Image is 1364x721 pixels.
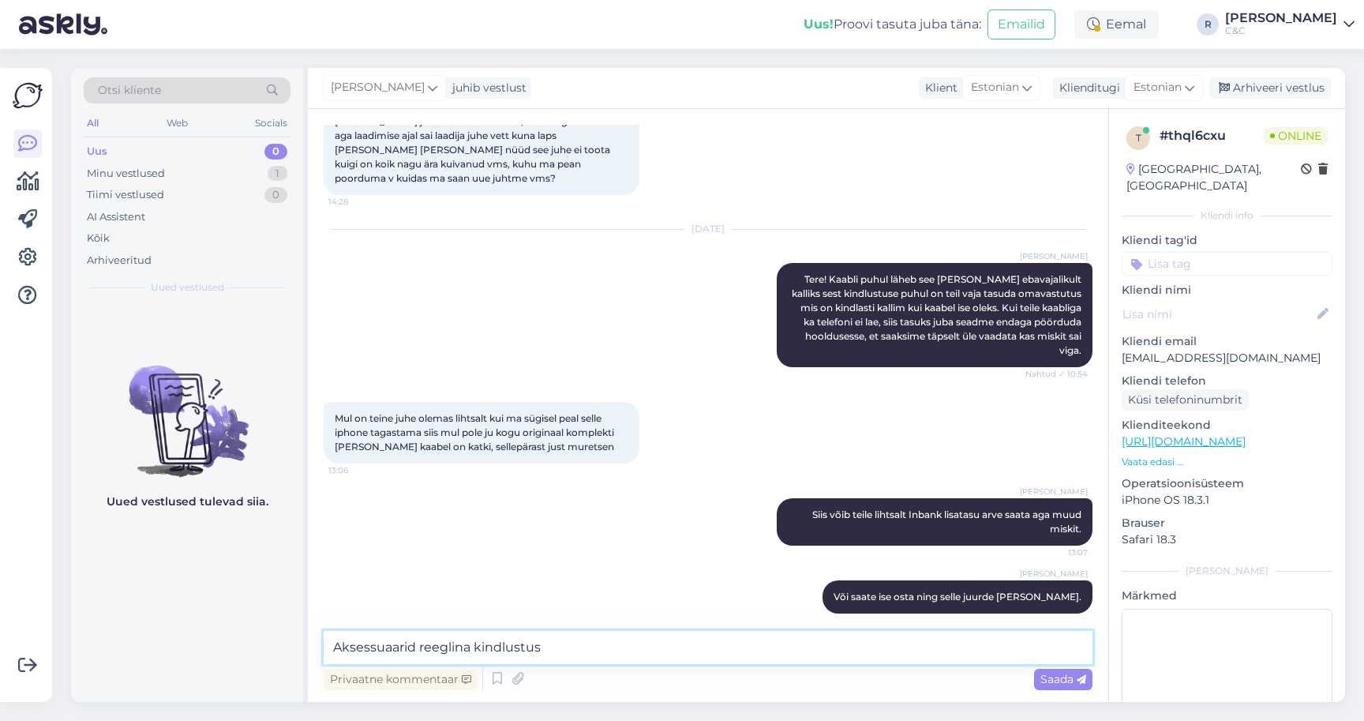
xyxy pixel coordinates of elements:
span: Estonian [1134,79,1182,96]
span: 14:28 [328,196,388,208]
input: Lisa tag [1122,252,1332,276]
div: juhib vestlust [446,80,526,96]
span: 13:07 [1029,614,1088,626]
span: Siis võib teile lihtsalt Inbank lisatasu arve saata aga muud miskit. [812,509,1084,535]
div: Arhiveeri vestlus [1209,77,1331,99]
div: [DATE] [324,222,1092,236]
a: [PERSON_NAME]C&C [1225,12,1355,37]
span: Või saate ise osta ning selle juurde [PERSON_NAME]. [834,591,1081,603]
p: Kliendi email [1122,333,1332,350]
div: 0 [264,187,287,203]
div: Klienditugi [1053,80,1120,96]
img: Askly Logo [13,81,43,111]
div: C&C [1225,24,1337,37]
span: Otsi kliente [98,82,161,99]
div: AI Assistent [87,209,145,225]
p: Klienditeekond [1122,417,1332,434]
div: Tiimi vestlused [87,187,164,203]
span: Estonian [971,79,1019,96]
div: Klient [919,80,957,96]
span: t [1136,132,1141,144]
p: Operatsioonisüsteem [1122,475,1332,492]
div: Proovi tasuta juba täna: [804,15,981,34]
div: # thql6cxu [1160,126,1264,145]
p: Vaata edasi ... [1122,455,1332,469]
div: Minu vestlused [87,166,165,182]
div: R [1197,13,1219,36]
b: Uus! [804,17,834,32]
span: Mul on teine juhe olemas lihtsalt kui ma sügisel peal selle iphone tagastama siis mul pole ju kog... [335,412,616,453]
div: Arhiveeritud [87,253,152,268]
div: Küsi telefoninumbrit [1122,389,1249,411]
p: Safari 18.3 [1122,531,1332,548]
span: 13:07 [1029,546,1088,558]
div: Eemal [1074,10,1159,39]
div: 0 [264,144,287,160]
p: Uued vestlused tulevad siia. [107,494,268,510]
div: Kõik [87,231,110,246]
span: Nähtud ✓ 10:54 [1025,368,1088,380]
div: Privaatne kommentaar [324,669,478,690]
span: [PERSON_NAME] [1020,486,1088,498]
div: All [84,113,102,133]
div: Uus [87,144,107,160]
input: Lisa nimi [1122,306,1314,323]
p: Kliendi tag'id [1122,232,1332,249]
div: Web [163,113,191,133]
textarea: Aksessuaarid reeglina kindlustu [324,631,1092,664]
img: No chats [71,337,303,479]
p: [EMAIL_ADDRESS][DOMAIN_NAME] [1122,350,1332,366]
span: Online [1264,127,1328,145]
div: Kliendi info [1122,208,1332,223]
p: Kliendi telefon [1122,373,1332,389]
a: [URL][DOMAIN_NAME] [1122,434,1246,449]
span: Tere! Kaabli puhul läheb see [PERSON_NAME] ebavajalikult kalliks sest kindlustuse puhul on teil v... [792,273,1084,356]
span: Uued vestlused [151,280,224,295]
div: 1 [268,166,287,182]
p: iPhone OS 18.3.1 [1122,492,1332,509]
span: 13:06 [328,464,388,476]
div: [GEOGRAPHIC_DATA], [GEOGRAPHIC_DATA] [1126,161,1301,194]
span: [PERSON_NAME] [1020,568,1088,580]
div: [PERSON_NAME] [1225,12,1337,24]
span: [PERSON_NAME] [1020,250,1088,262]
p: Brauser [1122,515,1332,531]
span: Saada [1040,672,1086,686]
p: Kliendi nimi [1122,282,1332,299]
button: Emailid [987,9,1055,39]
span: [PERSON_NAME] [331,79,425,96]
div: Socials [252,113,290,133]
div: [PERSON_NAME] [1122,564,1332,578]
p: Märkmed [1122,588,1332,604]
